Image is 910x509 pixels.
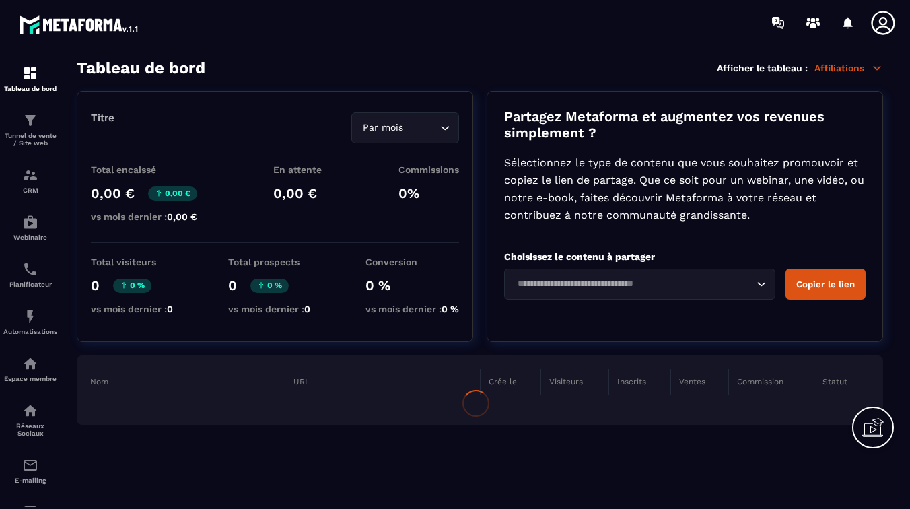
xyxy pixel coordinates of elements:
[3,477,57,484] p: E-mailing
[91,257,173,267] p: Total visiteurs
[19,12,140,36] img: logo
[3,204,57,251] a: automationsautomationsWebinaire
[670,369,728,395] th: Ventes
[22,355,38,372] img: automations
[22,214,38,230] img: automations
[540,369,608,395] th: Visiteurs
[273,164,322,175] p: En attente
[22,261,38,277] img: scheduler
[91,304,173,314] p: vs mois dernier :
[3,132,57,147] p: Tunnel de vente / Site web
[91,185,135,201] p: 0,00 €
[91,112,114,124] p: Titre
[22,403,38,419] img: social-network
[398,185,459,201] p: 0%
[22,167,38,183] img: formation
[351,112,459,143] div: Search for option
[407,121,437,135] input: Search for option
[228,304,310,314] p: vs mois dernier :
[228,257,310,267] p: Total prospects
[504,269,775,300] div: Search for option
[167,211,197,222] span: 0,00 €
[90,369,285,395] th: Nom
[513,277,753,292] input: Search for option
[3,85,57,92] p: Tableau de bord
[3,447,57,494] a: emailemailE-mailing
[442,304,459,314] span: 0 %
[22,308,38,325] img: automations
[22,457,38,473] img: email
[250,279,289,293] p: 0 %
[608,369,670,395] th: Inscrits
[3,393,57,447] a: social-networksocial-networkRéseaux Sociaux
[365,304,459,314] p: vs mois dernier :
[228,277,237,294] p: 0
[3,375,57,382] p: Espace membre
[398,164,459,175] p: Commissions
[365,257,459,267] p: Conversion
[365,277,459,294] p: 0 %
[148,186,197,201] p: 0,00 €
[167,304,173,314] span: 0
[77,59,205,77] h3: Tableau de bord
[3,422,57,437] p: Réseaux Sociaux
[3,102,57,157] a: formationformationTunnel de vente / Site web
[360,121,407,135] span: Par mois
[480,369,540,395] th: Crée le
[3,186,57,194] p: CRM
[814,62,883,74] p: Affiliations
[3,345,57,393] a: automationsautomationsEspace membre
[504,154,866,224] p: Sélectionnez le type de contenu que vous souhaitez promouvoir et copiez le lien de partage. Que c...
[3,281,57,288] p: Planificateur
[814,369,870,395] th: Statut
[91,164,197,175] p: Total encaissé
[785,269,866,300] button: Copier le lien
[3,55,57,102] a: formationformationTableau de bord
[285,369,481,395] th: URL
[3,298,57,345] a: automationsautomationsAutomatisations
[728,369,814,395] th: Commission
[3,328,57,335] p: Automatisations
[273,185,322,201] p: 0,00 €
[3,251,57,298] a: schedulerschedulerPlanificateur
[113,279,151,293] p: 0 %
[504,251,866,262] p: Choisissez le contenu à partager
[717,63,808,73] p: Afficher le tableau :
[22,112,38,129] img: formation
[504,108,866,141] p: Partagez Metaforma et augmentez vos revenues simplement ?
[22,65,38,81] img: formation
[3,234,57,241] p: Webinaire
[91,211,197,222] p: vs mois dernier :
[3,157,57,204] a: formationformationCRM
[91,277,100,294] p: 0
[304,304,310,314] span: 0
